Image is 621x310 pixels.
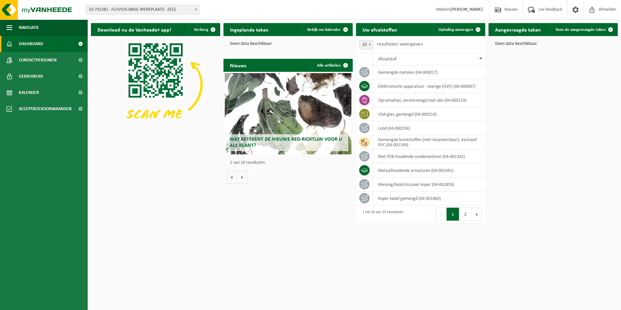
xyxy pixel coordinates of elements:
img: Download de VHEPlus App [91,36,220,133]
strong: [PERSON_NAME] [450,7,483,12]
span: Dashboard [19,36,43,52]
span: Contactpersonen [19,52,57,68]
a: Toon de aangevraagde taken [550,23,617,36]
button: Next [472,208,482,221]
h2: Uw afvalstoffen [356,23,404,36]
td: niet PCB-houdende condensatoren (04-001342) [373,149,485,163]
button: Previous [436,208,447,221]
td: lood (04-000234) [373,121,485,135]
span: Afvalstof [378,57,397,62]
button: Vorige [227,171,237,184]
span: Ophaling aanvragen [438,28,473,32]
span: Verberg [194,28,208,32]
span: Bekijk uw kalender [307,28,341,32]
span: 10-792281 - FLUVIUS-WASE WERKPLAATS - ZELE [86,5,199,15]
a: Wat betekent de nieuwe RED-richtlijn voor u als klant? [225,73,351,154]
p: Geen data beschikbaar. [495,42,611,46]
td: gemengde kunststoffen (niet-recycleerbaar), exclusief PVC (04-001169) [373,135,485,149]
p: 1 van 10 resultaten [230,161,349,165]
button: Volgende [237,171,247,184]
td: gemengde metalen (04-000017) [373,65,485,79]
td: messing/lood/onzuiver koper (04-001859) [373,177,485,191]
h2: Aangevraagde taken [488,23,547,36]
span: Navigatie [19,19,39,36]
h2: Nieuws [223,59,253,71]
button: 2 [459,208,472,221]
div: 1 tot 10 van 13 resultaten [359,207,403,221]
span: Gebruikers [19,68,43,84]
td: elektronische apparatuur - overige (OVE) (04-000067) [373,79,485,93]
span: 10-792281 - FLUVIUS-WASE WERKPLAATS - ZELE [86,5,199,14]
td: metaalhoudende armaturen (04-001441) [373,163,485,177]
h2: Ingeplande taken [223,23,275,36]
iframe: chat widget [3,296,108,310]
span: Wat betekent de nieuwe RED-richtlijn voor u als klant? [230,137,342,148]
td: vlak glas, gemengd (04-000214) [373,107,485,121]
span: Acceptatievoorwaarden [19,101,71,117]
a: Ophaling aanvragen [433,23,485,36]
td: koper kabel gemengd (04-001860) [373,191,485,205]
span: Kalender [19,84,39,101]
span: 10 [360,40,373,49]
button: Verberg [189,23,220,36]
a: Alle artikelen [312,59,352,72]
span: Toon de aangevraagde taken [555,28,606,32]
label: resultaten weergeven [377,42,423,47]
td: opruimafval, verontreinigd met olie (04-000153) [373,93,485,107]
a: Bekijk uw kalender [302,23,352,36]
span: 10 [359,40,374,50]
h2: Download nu de Vanheede+ app! [91,23,178,36]
p: Geen data beschikbaar. [230,42,346,46]
button: 1 [447,208,459,221]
